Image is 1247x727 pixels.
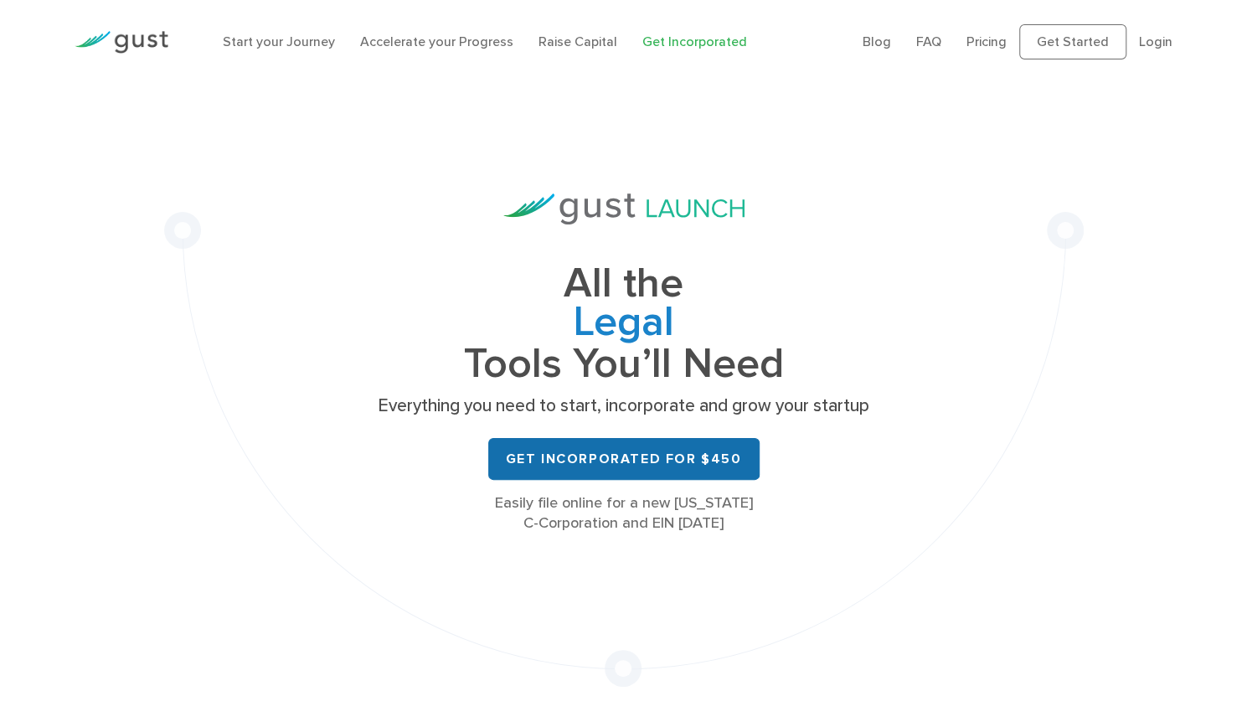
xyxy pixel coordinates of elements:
[373,303,875,345] span: Legal
[1139,34,1172,49] a: Login
[222,34,334,49] a: Start your Journey
[373,394,875,418] p: Everything you need to start, incorporate and grow your startup
[916,34,941,49] a: FAQ
[1019,24,1126,59] a: Get Started
[359,34,513,49] a: Accelerate your Progress
[966,34,1007,49] a: Pricing
[642,34,746,49] a: Get Incorporated
[373,493,875,534] div: Easily file online for a new [US_STATE] C-Corporation and EIN [DATE]
[488,438,760,480] a: Get Incorporated for $450
[863,34,891,49] a: Blog
[75,31,168,54] img: Gust Logo
[503,193,745,224] img: Gust Launch Logo
[538,34,616,49] a: Raise Capital
[373,265,875,383] h1: All the Tools You’ll Need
